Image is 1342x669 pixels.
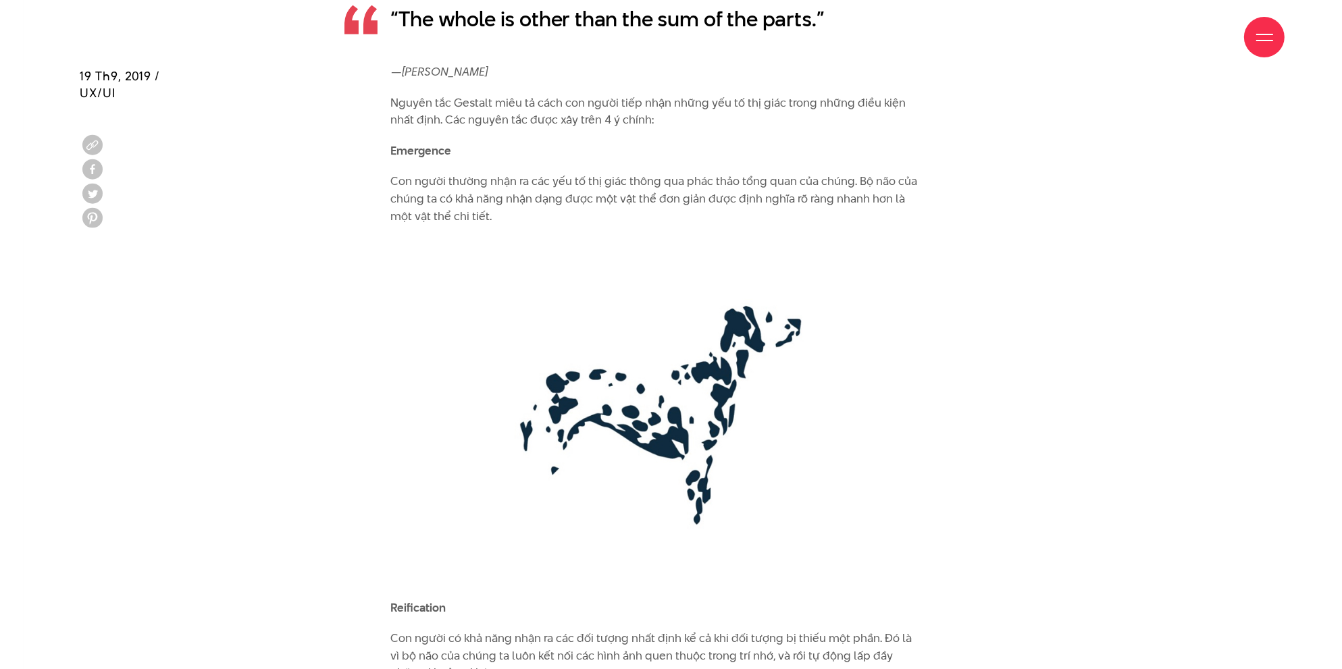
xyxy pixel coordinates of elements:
p: Con người thường nhận ra các yếu tố thị giác thông qua phác thảo tổng quan của chúng. Bộ não của ... [391,173,918,225]
b: Emergence [391,142,452,159]
span: 19 Th9, 2019 / UX/UI [80,68,160,101]
img: Chú chó dom [391,238,918,585]
i: [PERSON_NAME] [403,63,488,80]
b: Reification [391,599,446,616]
i: — [392,63,402,80]
p: Nguyên tắc Gestalt miêu tả cách con người tiếp nhận những yếu tố thị giác trong những điều kiện n... [391,95,918,129]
